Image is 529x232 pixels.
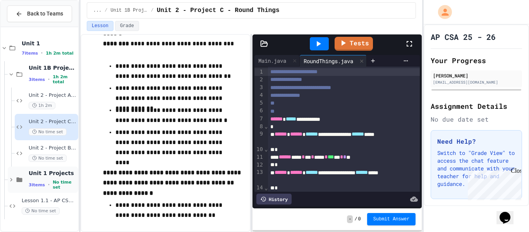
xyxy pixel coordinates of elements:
div: 7 [254,115,264,123]
button: Back to Teams [7,5,72,22]
span: Unit 1B Projects [29,64,77,71]
span: ... [93,7,102,14]
div: 11 [254,153,264,161]
span: No time set [29,128,67,136]
h2: Your Progress [431,55,522,66]
div: 1 [254,68,264,76]
h3: Need Help? [437,137,515,146]
button: Grade [115,21,139,31]
span: 7 items [22,51,38,56]
span: No time set [22,207,60,215]
a: Tests [335,37,373,51]
span: 1h 2m total [53,74,77,84]
span: No time set [29,155,67,162]
span: • [48,182,50,188]
span: Fold line [264,123,268,129]
span: Submit Answer [373,216,410,222]
div: History [256,194,292,205]
div: [EMAIL_ADDRESS][DOMAIN_NAME] [433,79,520,85]
span: 1h 2m total [46,51,74,56]
div: Main.java [254,55,300,67]
h2: Assignment Details [431,101,522,112]
div: Chat with us now!Close [3,3,53,49]
div: 13 [254,168,264,184]
span: Unit 2 - Project C - Round Things [157,6,280,15]
span: Unit 2 - Project B - String Program [29,145,77,151]
div: 4 [254,91,264,99]
span: • [41,50,43,56]
span: Fold line [264,146,268,152]
button: Submit Answer [367,213,416,225]
span: Fold line [264,185,268,191]
span: • [48,76,50,82]
div: 9 [254,130,264,146]
span: / [151,7,154,14]
span: - [347,215,353,223]
div: RoundThings.java [300,55,367,67]
span: 0 [358,216,361,222]
p: Switch to "Grade View" to access the chat feature and communicate with your teacher for help and ... [437,149,515,188]
div: Main.java [254,57,290,65]
span: / [354,216,357,222]
span: 3 items [29,182,45,187]
span: Unit 1 [22,40,77,47]
div: 3 [254,84,264,91]
div: 2 [254,76,264,84]
div: RoundThings.java [300,57,357,65]
div: 14 [254,184,264,192]
span: Unit 2 - Project C - Round Things [29,119,77,125]
button: Lesson [87,21,113,31]
div: 8 [254,123,264,131]
div: No due date set [431,115,522,124]
div: My Account [430,3,454,21]
div: 6 [254,107,264,115]
span: Unit 1B Projects [111,7,148,14]
div: 10 [254,146,264,153]
iframe: chat widget [465,167,521,200]
div: [PERSON_NAME] [433,72,520,79]
div: 12 [254,161,264,169]
span: Unit 1 Projects [29,170,77,177]
span: 3 items [29,77,45,82]
iframe: chat widget [496,201,521,224]
span: No time set [53,180,77,190]
h1: AP CSA 25 - 26 [431,31,496,42]
span: Unit 2 - Project A - My Shape [29,92,77,99]
span: Back to Teams [27,10,63,18]
span: / [105,7,107,14]
span: 1h 2m [29,102,55,109]
span: Lesson 1.1 - AP CSA Rocks [22,198,77,204]
div: 5 [254,99,264,107]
